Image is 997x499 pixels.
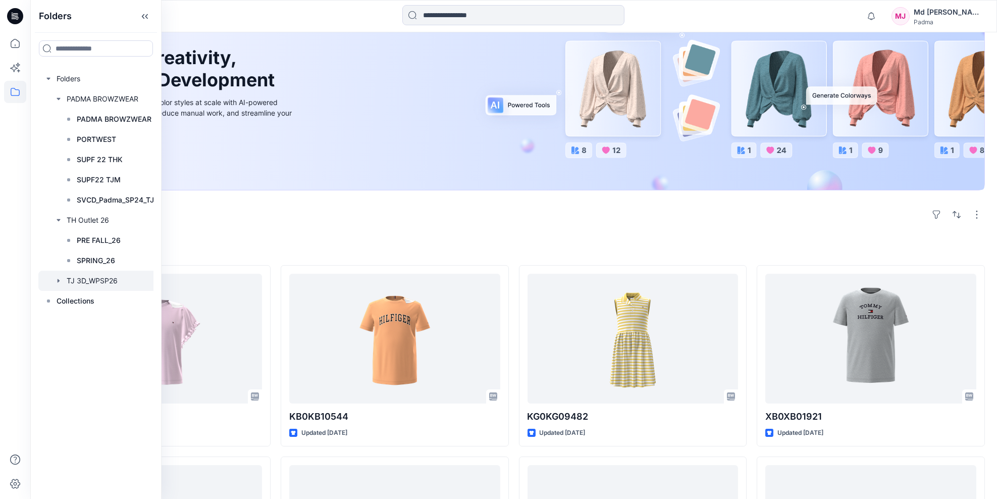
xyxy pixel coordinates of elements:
[891,7,910,25] div: MJ
[77,255,115,267] p: SPRING_26
[540,428,586,438] p: Updated [DATE]
[67,47,279,90] h1: Unleash Creativity, Speed Up Development
[77,194,154,206] p: SVCD_Padma_SP24_TJ
[289,410,500,424] p: KB0KB10544
[289,274,500,404] a: KB0KB10544
[914,18,984,26] div: Padma
[42,243,985,255] h4: Styles
[765,274,976,404] a: XB0XB01921
[777,428,823,438] p: Updated [DATE]
[77,154,123,166] p: SUPF 22 THK
[77,113,173,125] p: PADMA BROWZWEAR Board
[77,133,116,145] p: PORTWEST
[528,274,739,404] a: KG0KG09482
[528,410,739,424] p: KG0KG09482
[301,428,347,438] p: Updated [DATE]
[77,174,121,186] p: SUPF22 TJM
[765,410,976,424] p: XB0XB01921
[914,6,984,18] div: Md [PERSON_NAME]
[67,97,294,129] div: Explore ideas faster and recolor styles at scale with AI-powered tools that boost creativity, red...
[67,141,294,161] a: Discover more
[77,234,121,246] p: PRE FALL_26
[57,295,94,307] p: Collections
